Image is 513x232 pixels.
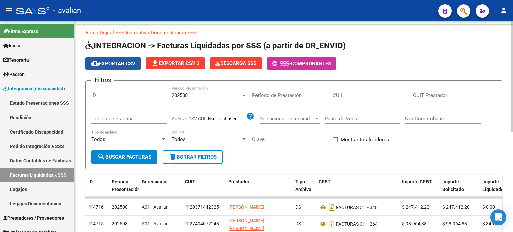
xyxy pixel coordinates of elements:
span: Mostrar totalizadores [341,136,389,144]
span: CPBT [319,179,331,184]
datatable-header-cell: Prestador [226,175,293,204]
datatable-header-cell: Tipo Archivo [293,175,316,204]
div: 27404072248 [185,220,223,228]
span: Importe Solicitado [442,179,464,192]
span: 202508 [112,204,128,210]
button: Descarga SSS [210,57,262,69]
button: Exportar CSV [85,57,141,70]
span: $ 98.964,88 [402,221,427,226]
mat-icon: delete [169,153,177,161]
span: Seleccionar Gerenciador [260,115,314,122]
span: Comprobantes [291,61,331,67]
i: Descargar documento [327,202,336,213]
span: A01 - Avalian [142,221,169,226]
span: Prestadores / Proveedores [3,214,64,222]
span: [PERSON_NAME] [PERSON_NAME] [228,218,264,231]
i: Descargar documento [327,219,336,229]
span: $ 247.412,20 [442,204,470,210]
div: 20371442325 [185,203,223,211]
span: DS [295,204,301,210]
span: Importe CPBT [402,179,432,184]
datatable-header-cell: Período Presentación [109,175,139,204]
div: 4715 [88,220,106,228]
span: FACTURAS C: [336,205,364,210]
span: Todos [91,136,105,142]
button: Exportar CSV 2 [146,57,205,69]
p: - [85,29,502,36]
span: INTEGRACION -> Facturas Liquidadas por SSS (a partir de DR_ENVIO) [85,41,346,50]
span: Firma Express [3,28,38,35]
span: $ 247.412,20 [402,204,430,210]
span: Borrar Filtros [169,154,217,160]
mat-icon: cloud_download [91,59,99,67]
a: Instructivo Documentación SSS [126,30,196,36]
datatable-header-cell: Importe Solicitado [440,175,480,204]
span: $ 98.964,88 [442,221,467,226]
input: Archivo CSV CUIL [208,116,246,122]
span: Buscar Facturas [97,154,151,160]
span: Gerenciador [142,179,168,184]
span: $ 346.377,08 [482,221,510,226]
span: ID [88,179,93,184]
span: - [272,61,291,67]
div: 1 - 348 [319,202,397,213]
span: Padrón [3,71,25,78]
span: Tesorería [3,56,29,64]
datatable-header-cell: CUIT [182,175,226,204]
span: Tipo Archivo [295,179,311,192]
span: A01 - Avalian [142,204,169,210]
span: Prestador [228,179,249,184]
span: [PERSON_NAME] [228,204,264,210]
button: Buscar Facturas [91,150,157,164]
app-download-masive: Descarga masiva de comprobantes (adjuntos) [210,57,262,70]
span: DS [295,221,301,226]
div: 1 - 264 [319,219,397,229]
mat-icon: file_download [151,59,159,67]
div: 4716 [88,203,106,211]
mat-icon: menu [5,6,13,14]
mat-icon: search [97,153,105,161]
span: Inicio [3,42,20,49]
datatable-header-cell: CPBT [316,175,399,204]
a: Firma Digital SSS [85,30,124,36]
span: - avalian [53,3,81,18]
datatable-header-cell: Gerenciador [139,175,182,204]
span: Exportar CSV [91,61,135,67]
mat-icon: person [500,6,508,14]
span: Archivo CSV CUIL [172,116,208,121]
datatable-header-cell: ID [85,175,109,204]
span: CUIT [185,179,195,184]
button: -Comprobantes [267,57,336,70]
datatable-header-cell: Importe CPBT [399,175,440,204]
button: Borrar Filtros [163,150,223,164]
mat-icon: help [246,112,254,120]
span: 202508 [112,221,128,226]
span: Descarga SSS [215,60,256,66]
div: Open Intercom Messenger [490,209,506,225]
span: 202508 [172,92,188,98]
span: $ 0,00 [482,204,495,210]
span: Importe Liquidado [482,179,504,192]
span: FACTURAS C: [336,221,364,227]
span: Todos [172,136,186,142]
span: Exportar CSV 2 [151,60,200,66]
h3: Filtros [91,75,114,85]
span: Período Presentación [112,179,140,192]
span: Integración (discapacidad) [3,85,65,92]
